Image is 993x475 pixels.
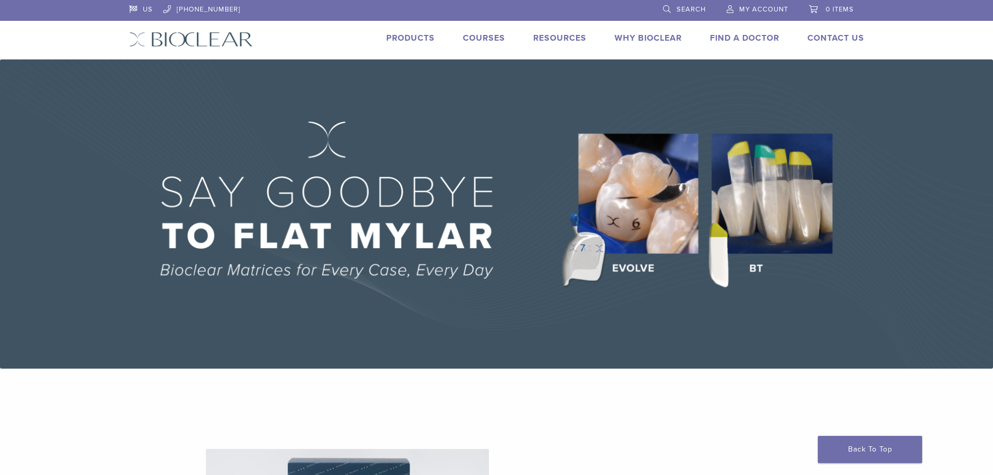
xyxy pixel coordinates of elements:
[826,5,854,14] span: 0 items
[386,33,435,43] a: Products
[533,33,586,43] a: Resources
[818,436,922,463] a: Back To Top
[129,32,253,47] img: Bioclear
[807,33,864,43] a: Contact Us
[677,5,706,14] span: Search
[739,5,788,14] span: My Account
[463,33,505,43] a: Courses
[710,33,779,43] a: Find A Doctor
[615,33,682,43] a: Why Bioclear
